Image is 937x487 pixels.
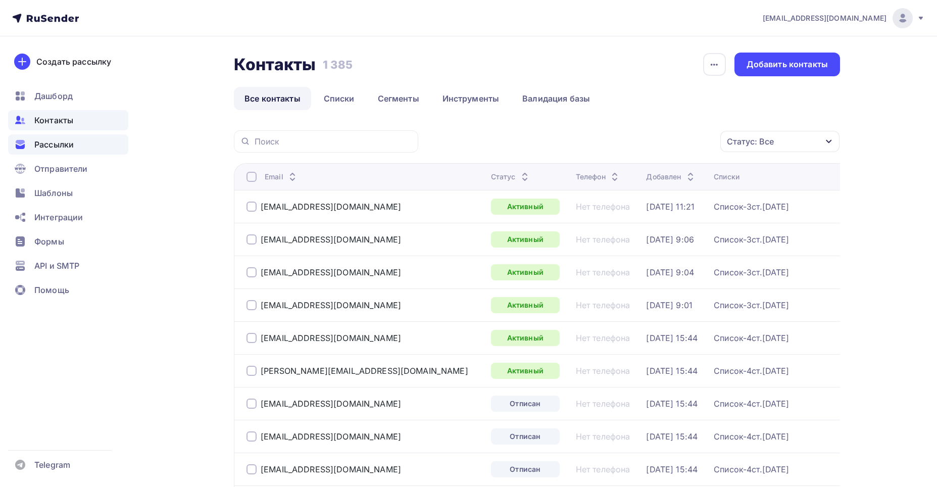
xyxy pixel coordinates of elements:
div: Списки [714,172,739,182]
a: [DATE] 15:44 [646,399,698,409]
a: Нет телефона [576,333,630,343]
span: Контакты [34,114,73,126]
a: Валидация базы [512,87,601,110]
div: Телефон [576,172,621,182]
a: [PERSON_NAME][EMAIL_ADDRESS][DOMAIN_NAME] [261,366,468,376]
a: Все контакты [234,87,311,110]
h3: 1 385 [323,58,353,72]
a: Нет телефона [576,464,630,474]
a: Отправители [8,159,128,179]
a: Активный [491,363,560,379]
a: Список-3ст.[DATE] [714,234,789,245]
a: Список-3ст.[DATE] [714,202,789,212]
a: Активный [491,330,560,346]
span: Формы [34,235,64,248]
a: Дашборд [8,86,128,106]
div: Нет телефона [576,300,630,310]
a: Шаблоны [8,183,128,203]
div: [EMAIL_ADDRESS][DOMAIN_NAME] [261,300,401,310]
a: Список-3ст.[DATE] [714,267,789,277]
a: [EMAIL_ADDRESS][DOMAIN_NAME] [261,399,401,409]
a: Список-4ст.[DATE] [714,333,789,343]
a: Формы [8,231,128,252]
div: Статус: Все [727,135,774,148]
div: [EMAIL_ADDRESS][DOMAIN_NAME] [261,267,401,277]
div: Добавить контакты [747,59,828,70]
a: Список-3ст.[DATE] [714,300,789,310]
a: Отписан [491,461,560,477]
button: Статус: Все [720,130,840,153]
a: Контакты [8,110,128,130]
div: Добавлен [646,172,696,182]
a: [DATE] 15:44 [646,366,698,376]
a: Рассылки [8,134,128,155]
a: [DATE] 9:01 [646,300,693,310]
div: Отписан [491,428,560,445]
div: Список-4ст.[DATE] [714,399,789,409]
input: Поиск [255,136,412,147]
div: Статус [491,172,531,182]
div: [EMAIL_ADDRESS][DOMAIN_NAME] [261,464,401,474]
span: Дашборд [34,90,73,102]
a: Активный [491,199,560,215]
span: Telegram [34,459,70,471]
a: [EMAIL_ADDRESS][DOMAIN_NAME] [261,234,401,245]
a: Нет телефона [576,431,630,442]
span: Отправители [34,163,88,175]
a: Сегменты [367,87,430,110]
div: [DATE] 15:44 [646,464,698,474]
a: Список-4ст.[DATE] [714,366,789,376]
a: [EMAIL_ADDRESS][DOMAIN_NAME] [261,202,401,212]
div: [DATE] 9:04 [646,267,694,277]
a: Активный [491,264,560,280]
a: [DATE] 15:44 [646,333,698,343]
a: [EMAIL_ADDRESS][DOMAIN_NAME] [763,8,925,28]
a: [DATE] 9:06 [646,234,694,245]
a: Нет телефона [576,234,630,245]
a: Нет телефона [576,267,630,277]
a: Список-4ст.[DATE] [714,431,789,442]
a: Нет телефона [576,366,630,376]
a: [EMAIL_ADDRESS][DOMAIN_NAME] [261,431,401,442]
span: Шаблоны [34,187,73,199]
a: Список-4ст.[DATE] [714,464,789,474]
a: Нет телефона [576,202,630,212]
div: Создать рассылку [36,56,111,68]
a: Активный [491,231,560,248]
a: Активный [491,297,560,313]
h2: Контакты [234,55,316,75]
div: [EMAIL_ADDRESS][DOMAIN_NAME] [261,333,401,343]
a: Нет телефона [576,399,630,409]
span: Помощь [34,284,69,296]
div: Отписан [491,396,560,412]
span: Рассылки [34,138,74,151]
div: [DATE] 11:21 [646,202,695,212]
div: [DATE] 15:44 [646,431,698,442]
